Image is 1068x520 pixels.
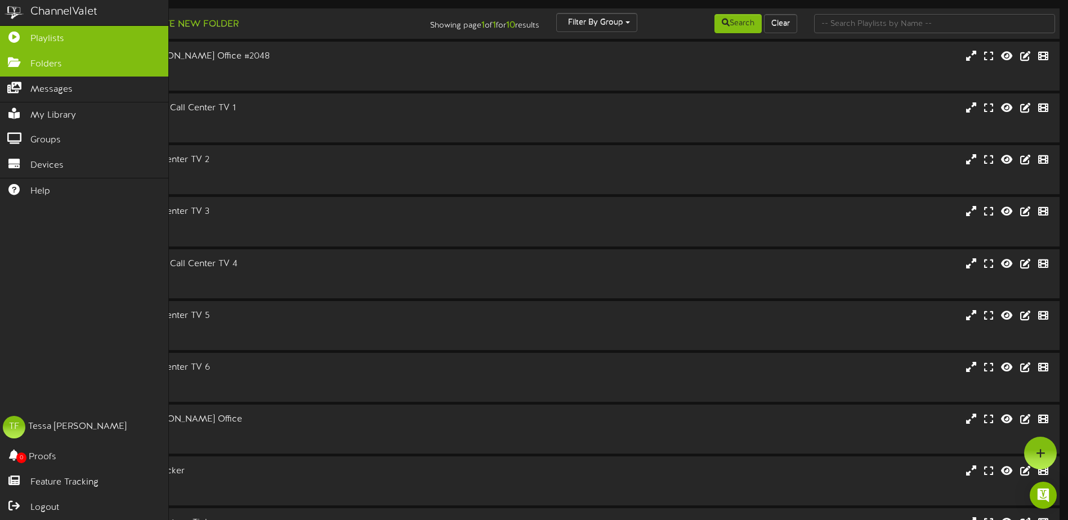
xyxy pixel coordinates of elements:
div: [GEOGRAPHIC_DATA] #5 | Call Center TV 4 [45,258,454,271]
div: Landscape ( 16:9 ) [45,426,454,436]
div: Landscape ( 16:9 ) [45,270,454,280]
div: Ticker ( ) [45,478,454,487]
div: # 9963 [45,124,454,134]
div: TF [3,416,25,438]
div: # 9966 [45,280,454,289]
div: # 15430 [45,436,454,445]
span: Feature Tracking [30,476,99,489]
div: ChannelValet [30,4,97,20]
input: -- Search Playlists by Name -- [814,14,1055,33]
span: 0 [16,452,26,463]
span: Playlists [30,33,64,46]
div: # 9964 [45,176,454,186]
div: Landscape ( 16:9 ) [45,218,454,228]
div: # 9968 [45,384,454,393]
div: AFCU Building #5 | Call Center TV 5 [45,310,454,322]
div: AFCU Building #5 | Call Center TV 3 [45,205,454,218]
div: Landscape ( 16:9 ) [45,63,454,73]
button: Search [714,14,762,33]
strong: 1 [481,20,485,30]
span: Messages [30,83,73,96]
span: My Library [30,109,76,122]
div: # 9965 [45,228,454,237]
div: [GEOGRAPHIC_DATA] - Ticker [45,465,454,478]
div: Landscape ( 16:9 ) [45,115,454,124]
div: AFCU Building #3 | [PERSON_NAME] Office #2048 [45,50,454,63]
div: Showing page of for results [376,13,548,32]
button: Create New Folder [130,17,242,32]
div: Landscape ( 16:9 ) [45,167,454,176]
strong: 10 [506,20,515,30]
div: Open Intercom Messenger [1030,482,1057,509]
span: Devices [30,159,64,172]
div: [GEOGRAPHIC_DATA] #5 | Call Center TV 1 [45,102,454,115]
span: Folders [30,58,62,71]
div: Landscape ( 16:9 ) [45,374,454,384]
div: AFCU Building #5 | Call Center TV 2 [45,154,454,167]
div: # 9967 [45,332,454,342]
div: AFCU Building #5 | [PERSON_NAME] Office [45,413,454,426]
div: AFCU Building #5 | Call Center TV 6 [45,361,454,374]
div: Tessa [PERSON_NAME] [28,420,127,433]
button: Filter By Group [556,13,637,32]
div: Landscape ( 16:9 ) [45,322,454,331]
span: Logout [30,501,59,514]
button: Clear [764,14,797,33]
span: Help [30,185,50,198]
span: Groups [30,134,61,147]
div: # 3117 [45,487,454,497]
div: # 9962 [45,73,454,82]
span: Proofs [29,451,56,464]
strong: 1 [493,20,496,30]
